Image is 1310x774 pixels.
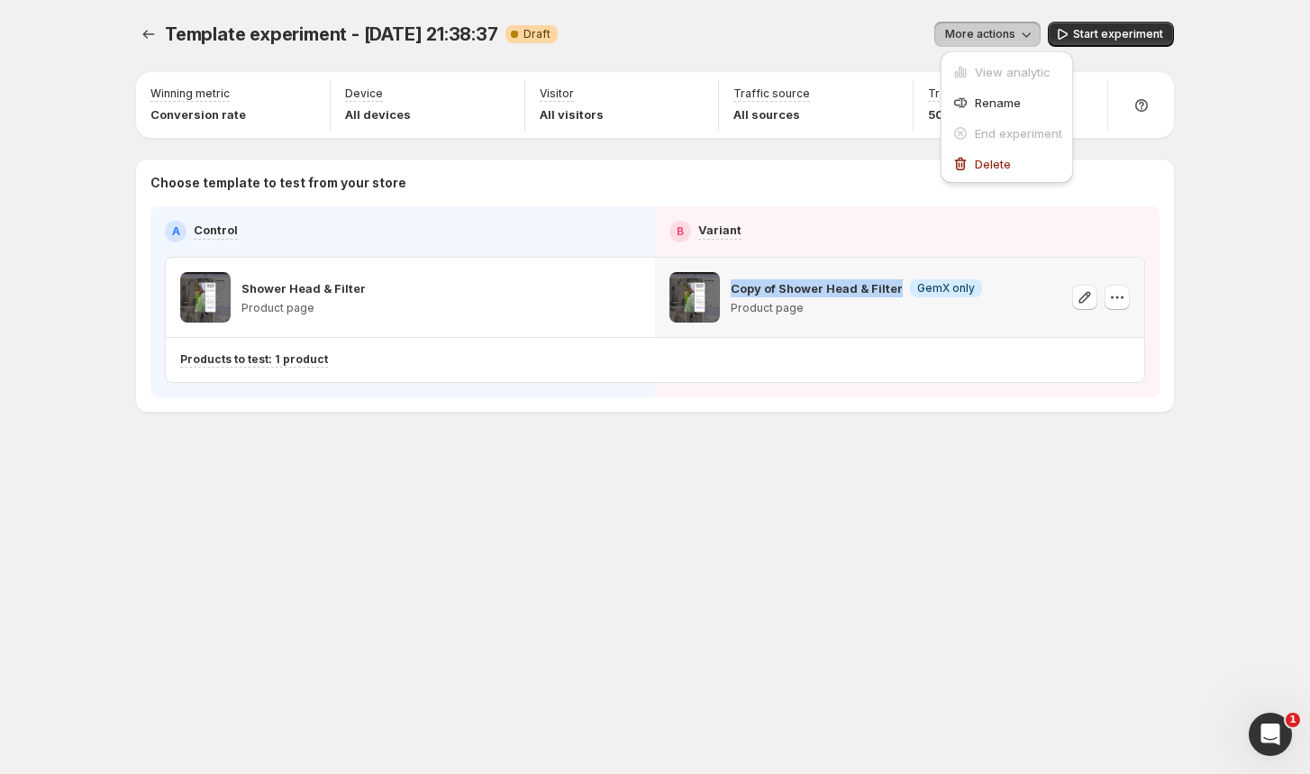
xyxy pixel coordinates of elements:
p: All sources [733,105,810,123]
p: All devices [345,105,411,123]
button: Delete [946,149,1068,178]
p: Copy of Shower Head & Filter [731,279,903,297]
p: 50 - 50 [928,105,989,123]
img: Copy of Shower Head & Filter [669,272,720,323]
p: Choose template to test from your store [150,174,1160,192]
p: Products to test: 1 product [180,352,328,367]
span: GemX only [917,281,975,296]
span: Template experiment - [DATE] 21:38:37 [165,23,498,45]
span: End experiment [975,126,1062,141]
span: Rename [975,96,1021,110]
h2: A [172,224,180,239]
span: Draft [523,27,550,41]
span: View analytic [975,65,1051,79]
button: Start experiment [1048,22,1174,47]
span: 1 [1286,713,1300,727]
button: Rename [946,87,1068,116]
h2: B [677,224,684,239]
iframe: Intercom live chat [1249,713,1292,756]
span: More actions [945,27,1015,41]
p: Shower Head & Filter [241,279,366,297]
span: Delete [975,157,1011,171]
p: Variant [698,221,741,239]
img: Shower Head & Filter [180,272,231,323]
p: Device [345,87,383,101]
button: Experiments [136,22,161,47]
p: Traffic source [733,87,810,101]
p: Product page [241,301,366,315]
p: All visitors [540,105,604,123]
p: Traffic split [928,87,989,101]
p: Winning metric [150,87,230,101]
span: Start experiment [1073,27,1163,41]
p: Conversion rate [150,105,246,123]
p: Product page [731,301,982,315]
button: More actions [934,22,1041,47]
p: Visitor [540,87,574,101]
p: Control [194,221,238,239]
button: View analytic [946,57,1068,86]
button: End experiment [946,118,1068,147]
